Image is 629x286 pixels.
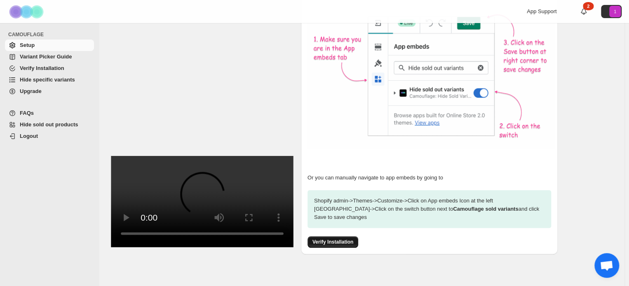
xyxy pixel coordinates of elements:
[583,2,594,10] div: 2
[20,53,72,60] span: Variant Picker Guide
[5,119,94,130] a: Hide sold out products
[594,253,619,278] a: Open chat
[307,174,551,182] p: Or you can manually navigate to app embeds by going to
[307,190,551,228] p: Shopify admin -> Themes -> Customize -> Click on App embeds Icon at the left [GEOGRAPHIC_DATA] ->...
[580,7,588,16] a: 2
[111,156,293,247] video: Enable Camouflage in theme app embeds
[20,121,78,128] span: Hide sold out products
[453,206,518,212] strong: Camouflage sold variants
[5,107,94,119] a: FAQs
[20,88,42,94] span: Upgrade
[527,8,556,14] span: App Support
[5,130,94,142] a: Logout
[20,110,34,116] span: FAQs
[20,133,38,139] span: Logout
[312,239,353,245] span: Verify Installation
[5,40,94,51] a: Setup
[20,77,75,83] span: Hide specific variants
[5,63,94,74] a: Verify Installation
[5,86,94,97] a: Upgrade
[20,65,64,71] span: Verify Installation
[5,74,94,86] a: Hide specific variants
[609,6,621,17] span: Avatar with initials 1
[20,42,35,48] span: Setup
[307,4,555,148] img: camouflage-enable
[5,51,94,63] a: Variant Picker Guide
[307,236,358,248] button: Verify Installation
[307,239,358,245] a: Verify Installation
[614,9,616,14] text: 1
[7,0,48,23] img: Camouflage
[8,31,95,38] span: CAMOUFLAGE
[601,5,622,18] button: Avatar with initials 1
